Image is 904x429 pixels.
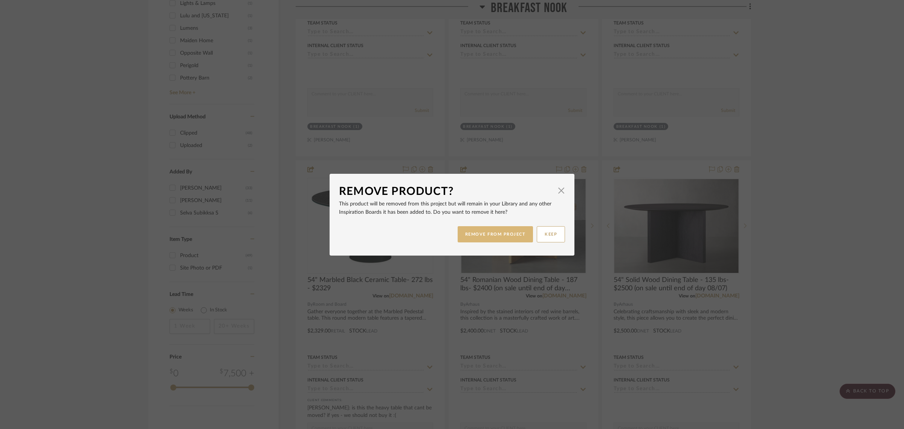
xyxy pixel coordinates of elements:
[537,226,565,242] button: KEEP
[339,183,565,200] dialog-header: Remove Product?
[339,183,554,200] div: Remove Product?
[554,183,569,198] button: Close
[458,226,533,242] button: REMOVE FROM PROJECT
[339,200,565,216] p: This product will be removed from this project but will remain in your Library and any other Insp...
